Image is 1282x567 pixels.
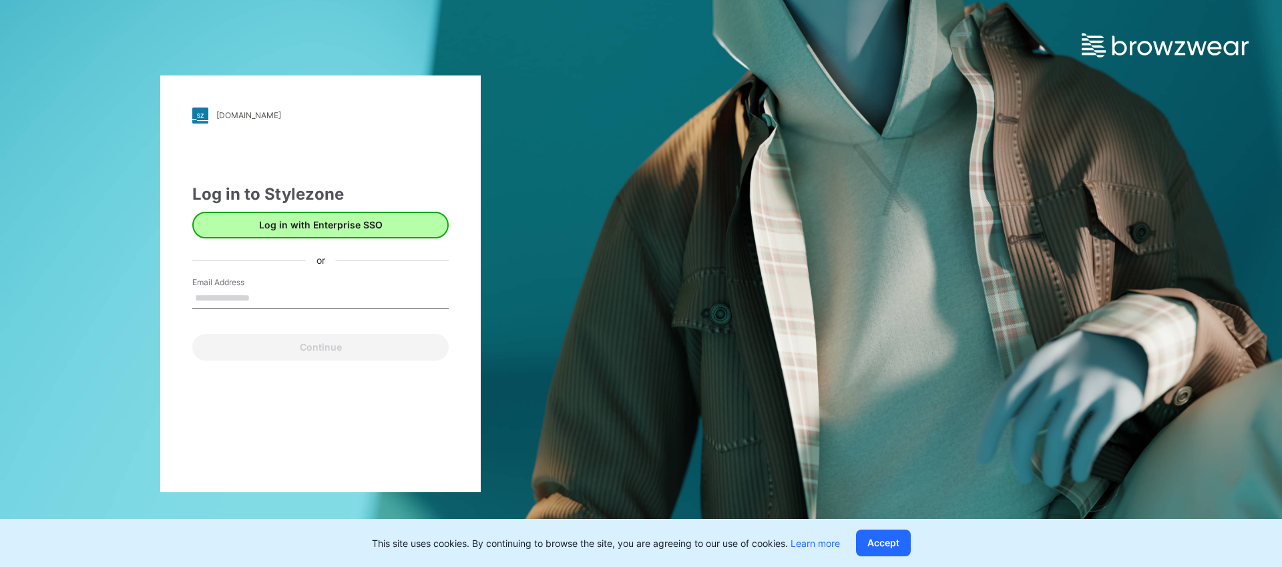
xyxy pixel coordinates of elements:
img: browzwear-logo.e42bd6dac1945053ebaf764b6aa21510.svg [1082,33,1249,57]
div: or [306,253,336,267]
div: [DOMAIN_NAME] [216,110,281,120]
a: [DOMAIN_NAME] [192,108,449,124]
button: Log in with Enterprise SSO [192,212,449,238]
p: This site uses cookies. By continuing to browse the site, you are agreeing to our use of cookies. [372,536,840,550]
a: Learn more [791,538,840,549]
img: stylezone-logo.562084cfcfab977791bfbf7441f1a819.svg [192,108,208,124]
button: Accept [856,530,911,556]
label: Email Address [192,276,286,289]
div: Log in to Stylezone [192,182,449,206]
